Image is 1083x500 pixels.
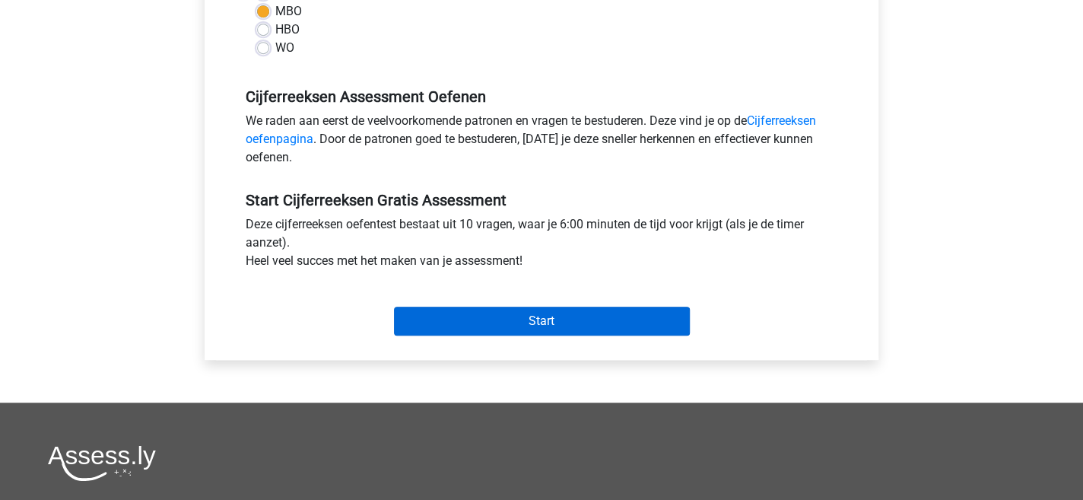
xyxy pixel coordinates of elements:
[394,307,690,336] input: Start
[234,112,849,173] div: We raden aan eerst de veelvoorkomende patronen en vragen te bestuderen. Deze vind je op de . Door...
[246,88,837,106] h5: Cijferreeksen Assessment Oefenen
[246,191,837,209] h5: Start Cijferreeksen Gratis Assessment
[275,2,302,21] label: MBO
[234,215,849,276] div: Deze cijferreeksen oefentest bestaat uit 10 vragen, waar je 6:00 minuten de tijd voor krijgt (als...
[275,21,300,39] label: HBO
[275,39,294,57] label: WO
[48,445,156,481] img: Assessly logo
